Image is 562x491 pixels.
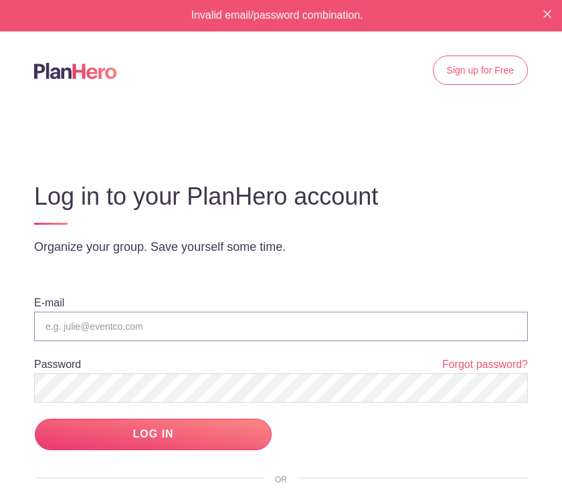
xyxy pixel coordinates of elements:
[35,419,272,450] input: LOG IN
[34,359,81,370] label: Password
[442,357,528,373] a: Forgot password?
[34,183,528,210] h3: Log in to your PlanHero account
[34,298,64,308] label: E-mail
[433,56,528,85] a: Sign up for Free
[543,10,551,18] img: X small white
[264,475,298,484] span: OR
[543,8,551,19] button: Close
[34,312,528,341] input: e.g. julie@eventco.com
[34,63,117,79] img: Logo main planhero
[34,239,528,255] p: Organize your group. Save yourself some time.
